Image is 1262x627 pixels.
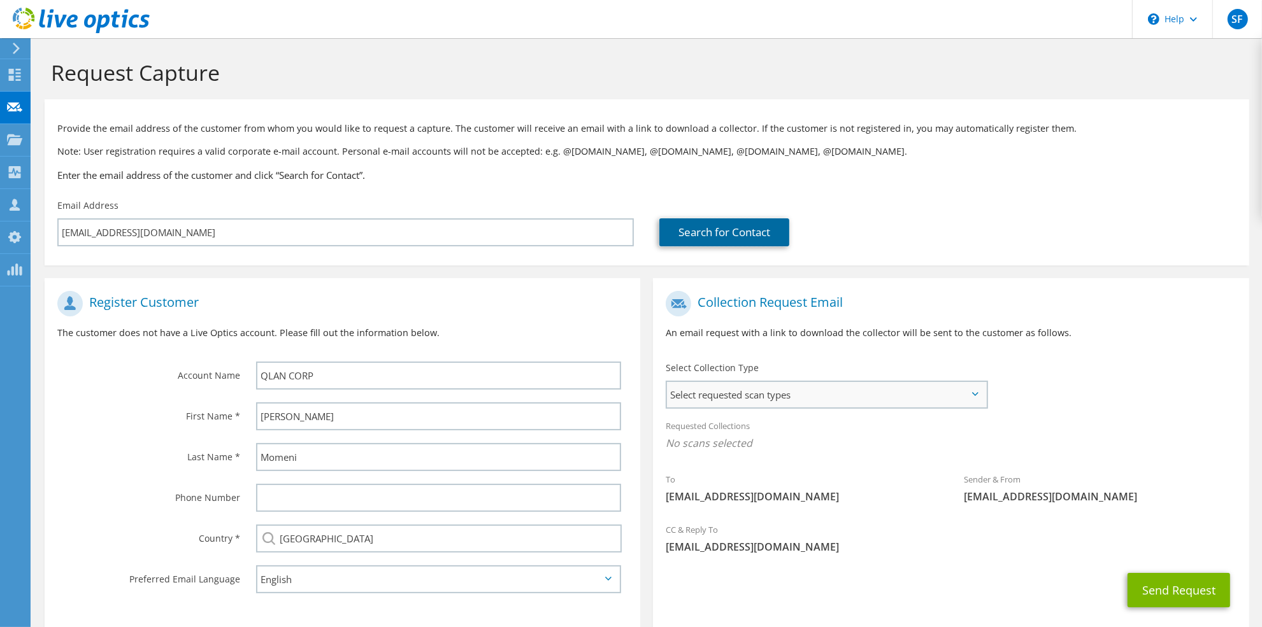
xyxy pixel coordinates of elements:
h1: Collection Request Email [666,291,1230,316]
label: Account Name [57,362,240,382]
label: Phone Number [57,484,240,504]
svg: \n [1148,13,1159,25]
span: SF [1228,9,1248,29]
label: First Name * [57,402,240,423]
div: CC & Reply To [653,516,1249,560]
label: Preferred Email Language [57,565,240,586]
label: Select Collection Type [666,362,759,374]
span: [EMAIL_ADDRESS][DOMAIN_NAME] [964,490,1237,504]
label: Country * [57,525,240,545]
button: Send Request [1128,573,1230,607]
div: Requested Collections [653,412,1249,460]
span: Select requested scan types [667,382,986,407]
p: Provide the email address of the customer from whom you would like to request a capture. The cust... [57,122,1237,136]
div: Sender & From [951,466,1249,510]
p: The customer does not have a Live Optics account. Please fill out the information below. [57,326,627,340]
a: Search for Contact [659,218,789,246]
span: [EMAIL_ADDRESS][DOMAIN_NAME] [666,540,1236,554]
span: No scans selected [666,436,1236,450]
p: Note: User registration requires a valid corporate e-mail account. Personal e-mail accounts will ... [57,144,1237,159]
label: Email Address [57,199,118,212]
label: Last Name * [57,443,240,463]
p: An email request with a link to download the collector will be sent to the customer as follows. [666,326,1236,340]
h1: Register Customer [57,291,621,316]
div: To [653,466,951,510]
span: [EMAIL_ADDRESS][DOMAIN_NAME] [666,490,938,504]
h3: Enter the email address of the customer and click “Search for Contact”. [57,168,1237,182]
h1: Request Capture [51,59,1237,86]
